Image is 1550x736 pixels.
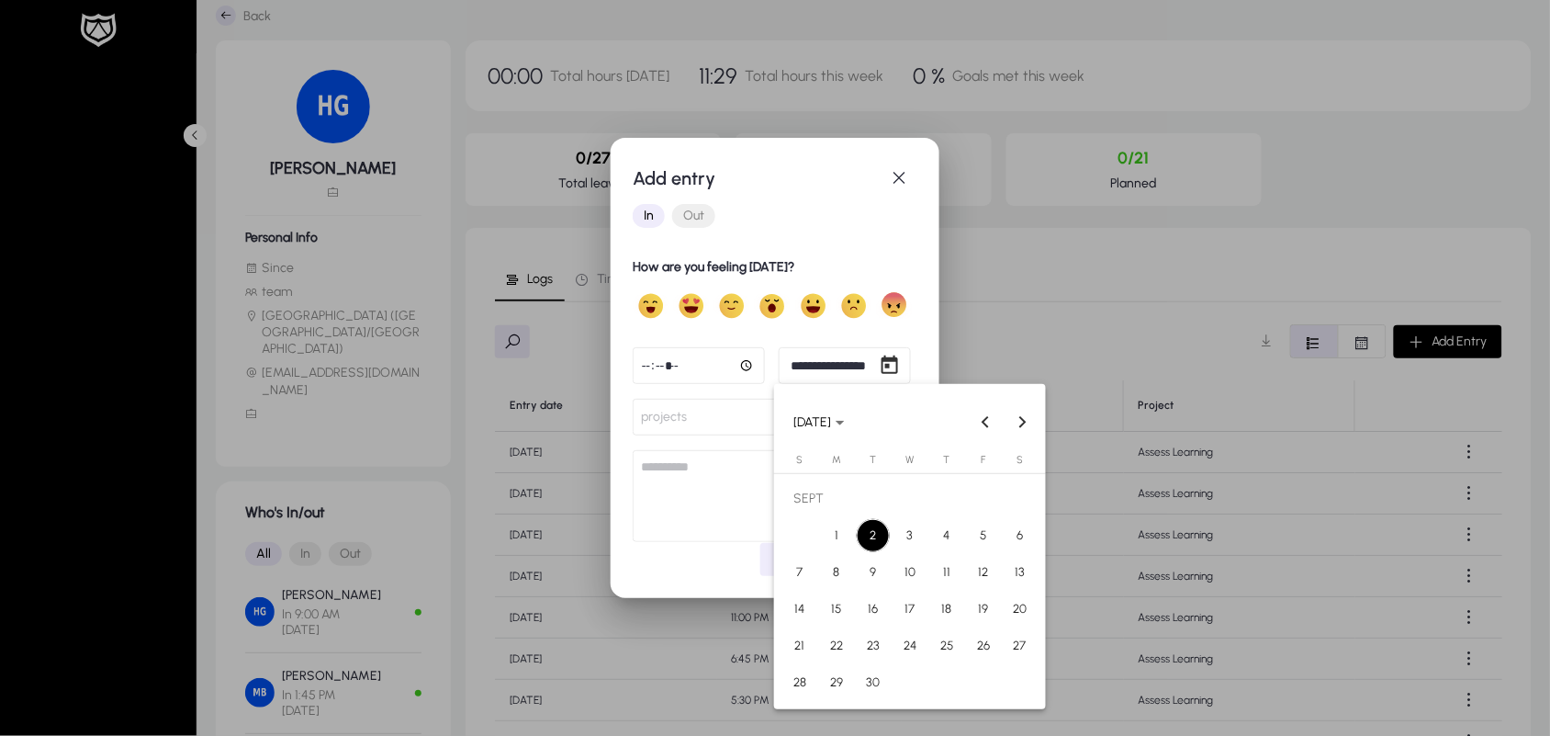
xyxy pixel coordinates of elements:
[818,591,855,628] button: 15 Sept 2025
[820,593,853,626] span: 15
[1004,629,1037,662] span: 27
[781,554,818,591] button: 7 Sept 2025
[857,519,890,552] span: 2
[930,593,963,626] span: 18
[928,517,965,554] button: 4 Sept 2025
[857,666,890,699] span: 30
[818,628,855,664] button: 22 Sept 2025
[857,593,890,626] span: 16
[855,628,892,664] button: 23 Sept 2025
[832,454,841,466] span: M
[820,556,853,589] span: 8
[783,593,816,626] span: 14
[965,554,1002,591] button: 12 Sept 2025
[781,628,818,664] button: 21 Sept 2025
[781,591,818,628] button: 14 Sept 2025
[967,556,1000,589] span: 12
[967,629,1000,662] span: 26
[965,628,1002,664] button: 26 Sept 2025
[820,629,853,662] span: 22
[930,629,963,662] span: 25
[783,556,816,589] span: 7
[1002,554,1039,591] button: 13 Sept 2025
[1002,591,1039,628] button: 20 Sept 2025
[783,629,816,662] span: 21
[928,628,965,664] button: 25 Sept 2025
[796,454,803,466] span: S
[781,481,1039,517] td: SEPT
[857,629,890,662] span: 23
[965,517,1002,554] button: 5 Sept 2025
[818,664,855,701] button: 29 Sept 2025
[928,591,965,628] button: 18 Sept 2025
[1004,519,1037,552] span: 6
[893,629,927,662] span: 24
[928,554,965,591] button: 11 Sept 2025
[893,519,927,552] span: 3
[967,593,1000,626] span: 19
[820,666,853,699] span: 29
[781,664,818,701] button: 28 Sept 2025
[783,666,816,699] span: 28
[968,404,1005,441] button: Previous month
[930,556,963,589] span: 11
[855,554,892,591] button: 9 Sept 2025
[892,591,928,628] button: 17 Sept 2025
[930,519,963,552] span: 4
[967,519,1000,552] span: 5
[818,554,855,591] button: 8 Sept 2025
[793,414,831,430] span: [DATE]
[893,556,927,589] span: 10
[905,454,914,466] span: W
[892,517,928,554] button: 3 Sept 2025
[820,519,853,552] span: 1
[857,556,890,589] span: 9
[1004,556,1037,589] span: 13
[1002,517,1039,554] button: 6 Sept 2025
[855,517,892,554] button: 2 Sept 2025
[892,554,928,591] button: 10 Sept 2025
[1002,628,1039,664] button: 27 Sept 2025
[1004,593,1037,626] span: 20
[786,406,852,439] button: Choose month and year
[892,628,928,664] button: 24 Sept 2025
[965,591,1002,628] button: 19 Sept 2025
[1016,454,1023,466] span: S
[943,454,949,466] span: T
[870,454,876,466] span: T
[818,517,855,554] button: 1 Sept 2025
[893,593,927,626] span: 17
[855,591,892,628] button: 16 Sept 2025
[1005,404,1041,441] button: Next month
[981,454,985,466] span: F
[855,664,892,701] button: 30 Sept 2025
